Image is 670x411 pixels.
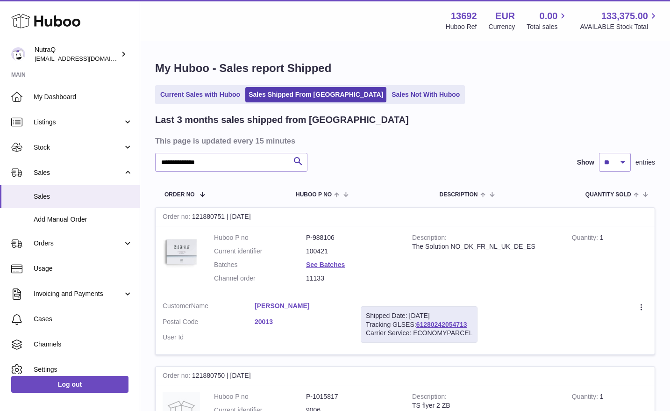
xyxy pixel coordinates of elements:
div: TS flyer 2 ZB [412,401,558,410]
dt: Huboo P no [214,233,306,242]
a: See Batches [306,261,345,268]
div: Currency [489,22,515,31]
a: 20013 [255,317,347,326]
span: [EMAIL_ADDRESS][DOMAIN_NAME] [35,55,137,62]
span: Stock [34,143,123,152]
strong: Order no [163,372,192,382]
span: 0.00 [540,10,558,22]
div: Tracking GLSES: [361,306,478,343]
span: My Dashboard [34,93,133,101]
span: Customer [163,302,191,310]
strong: Quantity [572,234,600,244]
span: Settings [34,365,133,374]
span: Huboo P no [296,192,332,198]
dt: Huboo P no [214,392,306,401]
div: Carrier Service: ECONOMYPARCEL [366,329,472,338]
strong: Order no [163,213,192,223]
dt: Name [163,302,255,313]
span: Order No [164,192,195,198]
h2: Last 3 months sales shipped from [GEOGRAPHIC_DATA] [155,114,409,126]
div: Huboo Ref [446,22,477,31]
h1: My Huboo - Sales report Shipped [155,61,655,76]
span: Add Manual Order [34,215,133,224]
strong: Description [412,234,447,244]
span: Orders [34,239,123,248]
dd: P-1015817 [306,392,398,401]
dt: Current identifier [214,247,306,256]
strong: Quantity [572,393,600,403]
span: Sales [34,168,123,177]
a: [PERSON_NAME] [255,302,347,310]
td: 1 [565,226,655,295]
div: 121880751 | [DATE] [156,208,655,226]
a: 61280242054713 [416,321,467,328]
a: 133,375.00 AVAILABLE Stock Total [580,10,659,31]
a: 0.00 Total sales [527,10,568,31]
span: Invoicing and Payments [34,289,123,298]
div: The Solution NO_DK_FR_NL_UK_DE_ES [412,242,558,251]
span: Quantity Sold [585,192,631,198]
span: Channels [34,340,133,349]
h3: This page is updated every 15 minutes [155,136,653,146]
span: Usage [34,264,133,273]
dt: Postal Code [163,317,255,329]
strong: Description [412,393,447,403]
span: Description [439,192,478,198]
dd: P-988106 [306,233,398,242]
a: Sales Not With Huboo [388,87,463,102]
span: 133,375.00 [601,10,648,22]
span: Listings [34,118,123,127]
span: Cases [34,315,133,324]
span: entries [635,158,655,167]
img: 136921728478892.jpg [163,233,200,271]
span: Total sales [527,22,568,31]
a: Sales Shipped From [GEOGRAPHIC_DATA] [245,87,386,102]
dt: User Id [163,333,255,342]
span: AVAILABLE Stock Total [580,22,659,31]
dt: Batches [214,260,306,269]
dd: 100421 [306,247,398,256]
div: 121880750 | [DATE] [156,367,655,385]
span: Sales [34,192,133,201]
div: NutraQ [35,45,119,63]
label: Show [577,158,594,167]
strong: 13692 [451,10,477,22]
a: Current Sales with Huboo [157,87,243,102]
strong: EUR [495,10,515,22]
img: log@nutraq.com [11,47,25,61]
a: Log out [11,376,128,393]
dd: 11133 [306,274,398,283]
dt: Channel order [214,274,306,283]
div: Shipped Date: [DATE] [366,311,472,320]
